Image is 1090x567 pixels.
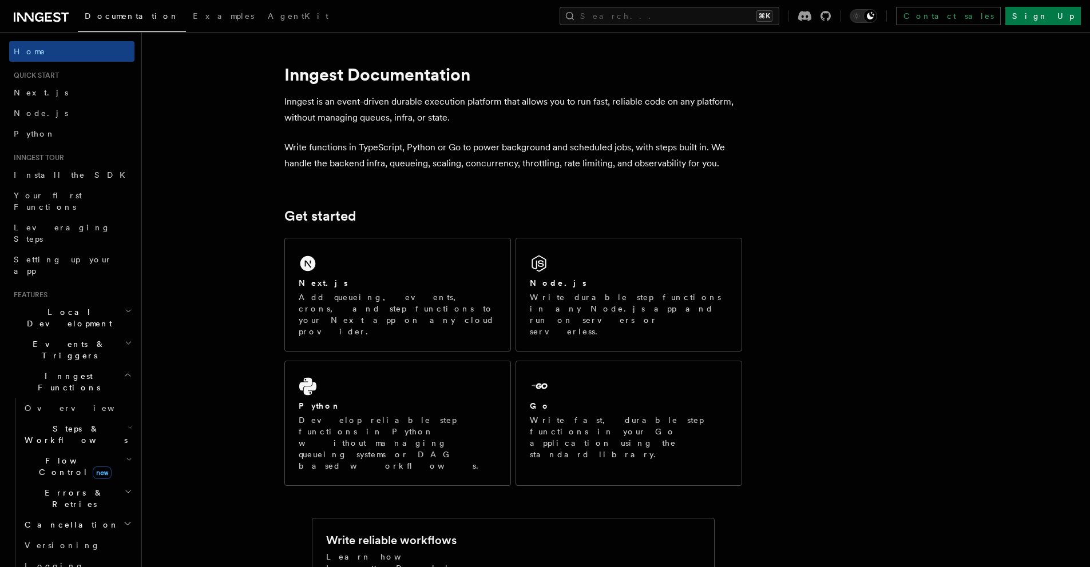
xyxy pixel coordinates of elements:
[93,466,112,479] span: new
[14,255,112,275] span: Setting up your app
[9,217,134,249] a: Leveraging Steps
[261,3,335,31] a: AgentKit
[14,170,132,179] span: Install the SDK
[284,64,742,85] h1: Inngest Documentation
[850,9,877,23] button: Toggle dark mode
[193,11,254,21] span: Examples
[530,414,728,460] p: Write fast, durable step functions in your Go application using the standard library.
[20,519,119,530] span: Cancellation
[20,535,134,556] a: Versioning
[284,94,742,126] p: Inngest is an event-driven durable execution platform that allows you to run fast, reliable code ...
[14,46,46,57] span: Home
[516,361,742,486] a: GoWrite fast, durable step functions in your Go application using the standard library.
[756,10,772,22] kbd: ⌘K
[1005,7,1081,25] a: Sign Up
[9,306,125,329] span: Local Development
[14,223,110,243] span: Leveraging Steps
[85,11,179,21] span: Documentation
[20,455,126,478] span: Flow Control
[9,290,47,300] span: Features
[14,129,56,138] span: Python
[9,302,134,334] button: Local Development
[186,3,261,31] a: Examples
[9,165,134,185] a: Install the SDK
[299,400,341,412] h2: Python
[9,103,134,123] a: Node.js
[78,3,186,32] a: Documentation
[9,153,64,162] span: Inngest tour
[25,541,100,550] span: Versioning
[299,277,348,289] h2: Next.js
[284,238,511,352] a: Next.jsAdd queueing, events, crons, and step functions to your Next app on any cloud provider.
[326,532,457,548] h2: Write reliable workflows
[20,423,128,446] span: Steps & Workflows
[284,208,356,224] a: Get started
[20,450,134,482] button: Flow Controlnew
[560,7,779,25] button: Search...⌘K
[20,482,134,514] button: Errors & Retries
[284,139,742,171] p: Write functions in TypeScript, Python or Go to power background and scheduled jobs, with steps bu...
[299,414,497,472] p: Develop reliable step functions in Python without managing queueing systems or DAG based workflows.
[20,514,134,535] button: Cancellation
[9,366,134,398] button: Inngest Functions
[14,88,68,97] span: Next.js
[9,338,125,361] span: Events & Triggers
[268,11,328,21] span: AgentKit
[530,292,728,337] p: Write durable step functions in any Node.js app and run on servers or serverless.
[9,82,134,103] a: Next.js
[20,487,124,510] span: Errors & Retries
[299,292,497,337] p: Add queueing, events, crons, and step functions to your Next app on any cloud provider.
[9,123,134,144] a: Python
[516,238,742,352] a: Node.jsWrite durable step functions in any Node.js app and run on servers or serverless.
[9,41,134,62] a: Home
[9,334,134,366] button: Events & Triggers
[9,370,124,393] span: Inngest Functions
[530,400,550,412] h2: Go
[25,404,142,413] span: Overview
[20,398,134,418] a: Overview
[20,418,134,450] button: Steps & Workflows
[284,361,511,486] a: PythonDevelop reliable step functions in Python without managing queueing systems or DAG based wo...
[14,109,68,118] span: Node.js
[14,191,82,211] span: Your first Functions
[9,185,134,217] a: Your first Functions
[9,71,59,80] span: Quick start
[9,249,134,281] a: Setting up your app
[896,7,1001,25] a: Contact sales
[530,277,586,289] h2: Node.js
